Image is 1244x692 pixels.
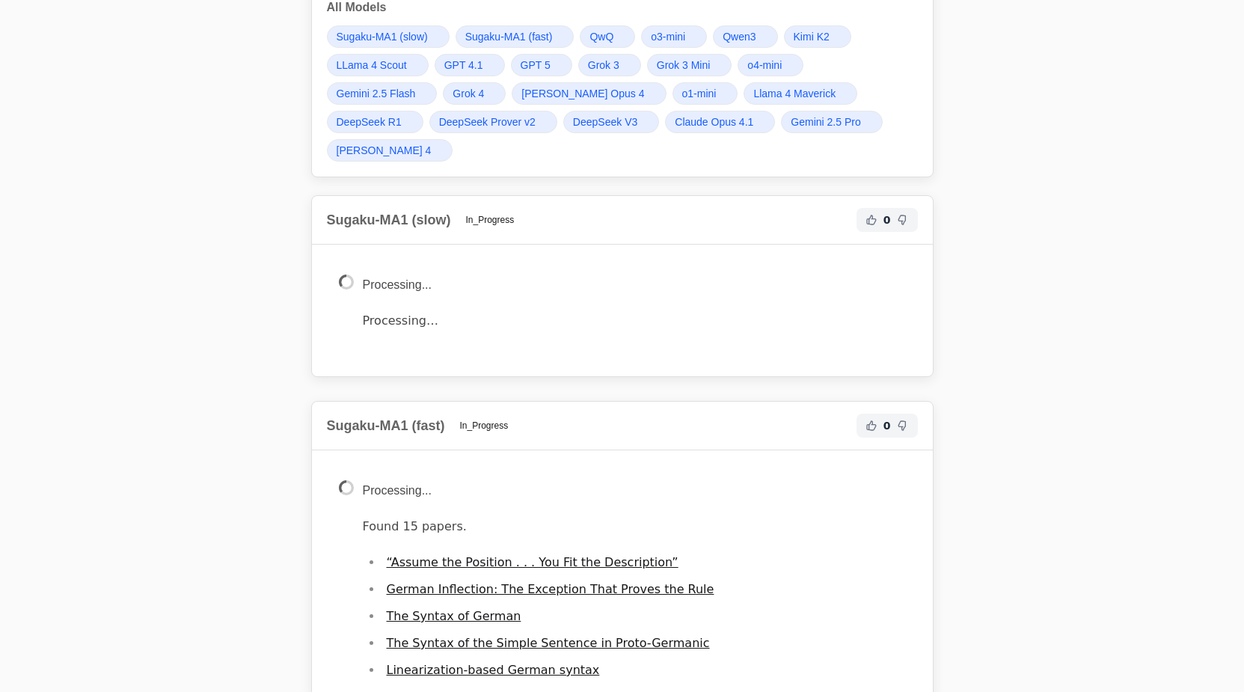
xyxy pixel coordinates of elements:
[794,29,830,44] span: Kimi K2
[563,111,659,133] a: DeepSeek V3
[511,54,572,76] a: GPT 5
[387,555,678,569] a: “Assume the Position . . . You Fit the Description”
[435,54,505,76] a: GPT 4.1
[883,418,891,433] span: 0
[512,82,666,105] a: [PERSON_NAME] Opus 4
[647,54,732,76] a: Grok 3 Mini
[651,29,685,44] span: o3-mini
[573,114,637,129] span: DeepSeek V3
[657,58,711,73] span: Grok 3 Mini
[387,663,600,677] a: Linearization-based German syntax
[451,417,518,435] span: In_Progress
[665,111,775,133] a: Claude Opus 4.1
[387,609,521,623] a: The Syntax of German
[456,25,574,48] a: Sugaku-MA1 (fast)
[744,82,857,105] a: Llama 4 Maverick
[672,82,738,105] a: o1-mini
[327,111,423,133] a: DeepSeek R1
[588,58,619,73] span: Grok 3
[894,417,912,435] button: Not Helpful
[327,415,445,436] h2: Sugaku-MA1 (fast)
[580,25,635,48] a: QwQ
[723,29,756,44] span: Qwen3
[578,54,641,76] a: Grok 3
[589,29,613,44] span: QwQ
[641,25,707,48] a: o3-mini
[675,114,753,129] span: Claude Opus 4.1
[457,211,524,229] span: In_Progress
[738,54,803,76] a: o4-mini
[862,417,880,435] button: Helpful
[337,114,402,129] span: DeepSeek R1
[327,139,453,162] a: [PERSON_NAME] 4
[387,636,710,650] a: The Syntax of the Simple Sentence in Proto-Germanic
[363,310,906,331] p: Processing…
[444,58,483,73] span: GPT 4.1
[894,211,912,229] button: Not Helpful
[784,25,851,48] a: Kimi K2
[337,29,428,44] span: Sugaku-MA1 (slow)
[753,86,836,101] span: Llama 4 Maverick
[429,111,557,133] a: DeepSeek Prover v2
[387,582,714,596] a: German Inflection: The Exception That Proves the Rule
[327,209,451,230] h2: Sugaku-MA1 (slow)
[781,111,882,133] a: Gemini 2.5 Pro
[363,484,432,497] span: Processing...
[453,86,484,101] span: Grok 4
[363,278,432,291] span: Processing...
[862,211,880,229] button: Helpful
[327,25,450,48] a: Sugaku-MA1 (slow)
[337,86,416,101] span: Gemini 2.5 Flash
[713,25,777,48] a: Qwen3
[465,29,553,44] span: Sugaku-MA1 (fast)
[747,58,782,73] span: o4-mini
[327,82,438,105] a: Gemini 2.5 Flash
[327,54,429,76] a: LLama 4 Scout
[521,86,644,101] span: [PERSON_NAME] Opus 4
[363,516,906,537] p: Found 15 papers.
[443,82,506,105] a: Grok 4
[439,114,536,129] span: DeepSeek Prover v2
[682,86,717,101] span: o1-mini
[883,212,891,227] span: 0
[791,114,860,129] span: Gemini 2.5 Pro
[521,58,551,73] span: GPT 5
[337,143,432,158] span: [PERSON_NAME] 4
[337,58,407,73] span: LLama 4 Scout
